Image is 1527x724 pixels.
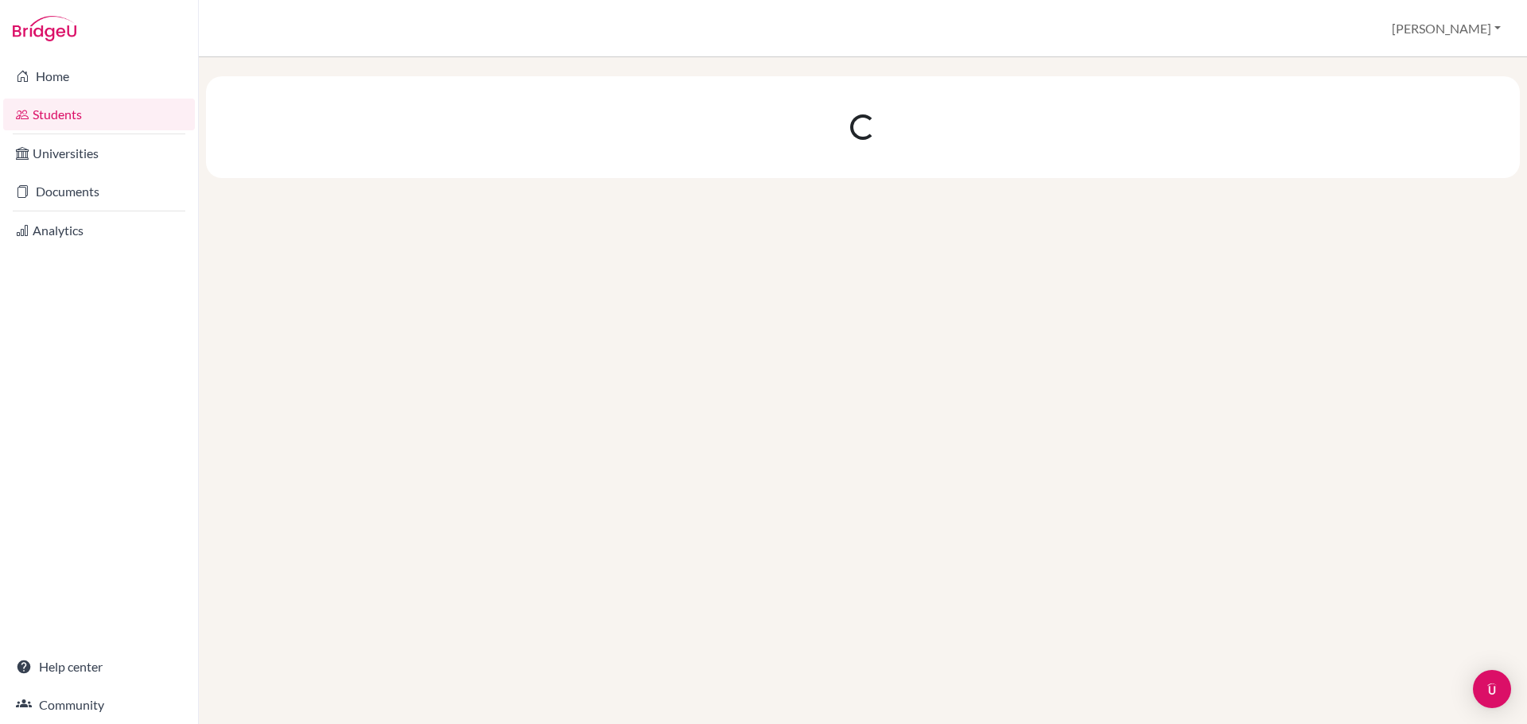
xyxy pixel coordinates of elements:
[3,60,195,92] a: Home
[3,137,195,169] a: Universities
[3,215,195,246] a: Analytics
[1385,14,1508,44] button: [PERSON_NAME]
[3,99,195,130] a: Students
[3,689,195,721] a: Community
[3,176,195,207] a: Documents
[3,651,195,683] a: Help center
[1473,670,1511,708] div: Open Intercom Messenger
[13,16,76,41] img: Bridge-U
